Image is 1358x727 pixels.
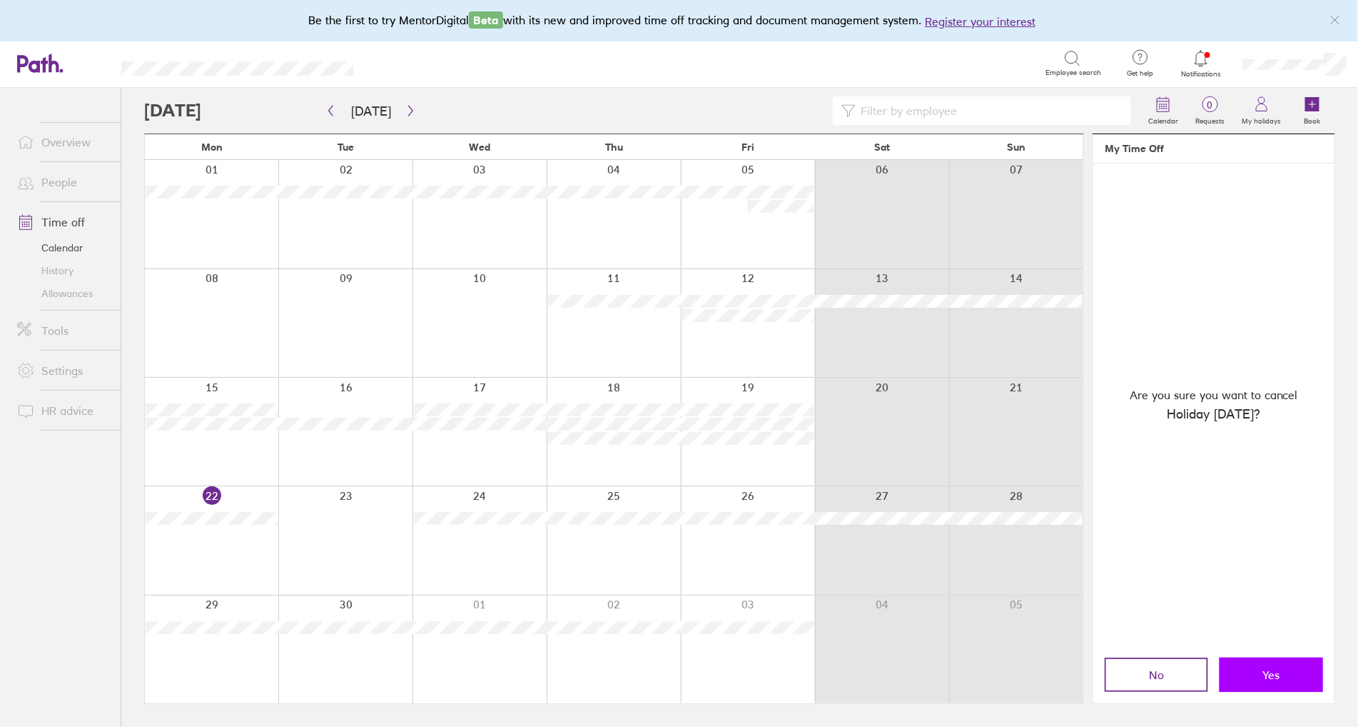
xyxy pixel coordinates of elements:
[925,13,1035,30] button: Register your interest
[6,316,121,345] a: Tools
[6,168,121,196] a: People
[6,128,121,156] a: Overview
[201,141,223,153] span: Mon
[470,141,491,153] span: Wed
[1178,49,1225,79] a: Notifications
[338,141,354,153] span: Tue
[856,97,1123,124] input: Filter by employee
[1149,668,1164,681] span: No
[6,356,121,385] a: Settings
[1140,88,1187,134] a: Calendar
[874,141,890,153] span: Sat
[1093,134,1334,164] header: My Time Off
[6,396,121,425] a: HR advice
[1118,69,1164,78] span: Get help
[392,56,429,69] div: Search
[1167,404,1261,424] span: Holiday [DATE] ?
[308,11,1050,30] div: Be the first to try MentorDigital with its new and improved time off tracking and document manage...
[1233,88,1289,134] a: My holidays
[741,141,754,153] span: Fri
[1296,113,1329,126] label: Book
[1187,99,1233,111] span: 0
[1187,88,1233,134] a: 0Requests
[6,236,121,259] a: Calendar
[6,282,121,305] a: Allowances
[1289,88,1335,134] a: Book
[1105,658,1208,692] button: No
[1263,668,1280,681] span: Yes
[6,259,121,282] a: History
[1178,70,1225,79] span: Notifications
[1220,658,1323,692] button: Yes
[469,11,503,29] span: Beta
[605,141,623,153] span: Thu
[1093,164,1334,646] div: Are you sure you want to cancel
[1140,113,1187,126] label: Calendar
[340,99,402,123] button: [DATE]
[6,208,121,236] a: Time off
[1233,113,1289,126] label: My holidays
[1007,141,1025,153] span: Sun
[1046,69,1102,77] span: Employee search
[1187,113,1233,126] label: Requests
